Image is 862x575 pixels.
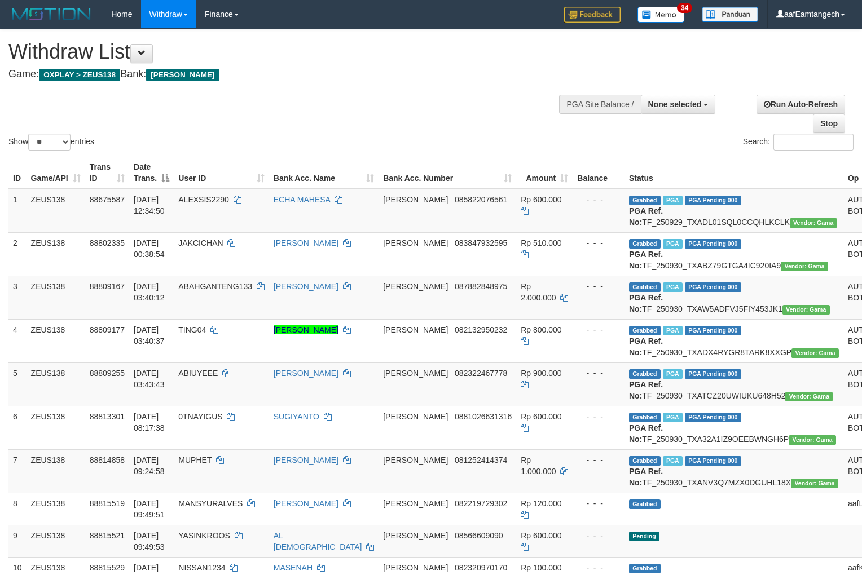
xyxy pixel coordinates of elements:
[8,41,564,63] h1: Withdraw List
[629,337,663,357] b: PGA Ref. No:
[629,293,663,313] b: PGA Ref. No:
[178,238,223,247] span: JAKCICHAN
[685,456,741,466] span: PGA Pending
[146,69,219,81] span: [PERSON_NAME]
[629,532,659,541] span: Pending
[27,276,85,319] td: ZEUS138
[8,525,27,557] td: 9
[178,325,206,334] span: TING04
[178,282,252,291] span: ABAHGANTENG133
[274,238,338,247] a: [PERSON_NAME]
[685,326,741,335] span: PGA Pending
[8,134,94,151] label: Show entries
[663,413,683,422] span: Marked by aafsreyleap
[629,250,663,270] b: PGA Ref. No:
[813,114,845,133] a: Stop
[178,499,243,508] span: MANSYURALVES
[577,562,620,573] div: - - -
[577,324,620,335] div: - - -
[577,281,620,292] div: - - -
[27,157,85,189] th: Game/API: activate to sort column ascending
[85,157,129,189] th: Trans ID: activate to sort column ascending
[624,362,843,406] td: TF_250930_TXATCZ20UWIUKU648H52
[27,525,85,557] td: ZEUS138
[8,406,27,449] td: 6
[629,326,661,335] span: Grabbed
[274,325,338,334] a: [PERSON_NAME]
[8,6,94,23] img: MOTION_logo.png
[624,157,843,189] th: Status
[27,232,85,276] td: ZEUS138
[521,412,561,421] span: Rp 600.000
[789,435,836,445] span: Vendor URL: https://trx31.1velocity.biz
[383,499,448,508] span: [PERSON_NAME]
[577,530,620,541] div: - - -
[383,369,448,378] span: [PERSON_NAME]
[629,239,661,249] span: Grabbed
[743,134,854,151] label: Search:
[178,369,218,378] span: ABIUYEEE
[8,157,27,189] th: ID
[577,194,620,205] div: - - -
[791,479,838,488] span: Vendor URL: https://trx31.1velocity.biz
[629,423,663,444] b: PGA Ref. No:
[629,206,663,227] b: PGA Ref. No:
[663,196,683,205] span: Marked by aafpengsreynich
[577,368,620,379] div: - - -
[90,282,125,291] span: 88809167
[521,195,561,204] span: Rp 600.000
[8,232,27,276] td: 2
[274,499,338,508] a: [PERSON_NAME]
[791,348,839,358] span: Vendor URL: https://trx31.1velocity.biz
[455,195,507,204] span: Copy 085822076561 to clipboard
[379,157,516,189] th: Bank Acc. Number: activate to sort column ascending
[521,325,561,334] span: Rp 800.000
[134,499,165,519] span: [DATE] 09:49:51
[178,531,230,540] span: YASINKROOS
[629,564,661,573] span: Grabbed
[8,493,27,525] td: 8
[577,454,620,466] div: - - -
[629,282,661,292] span: Grabbed
[629,413,661,422] span: Grabbed
[178,563,225,572] span: NISSAN1234
[455,282,507,291] span: Copy 087882848975 to clipboard
[27,362,85,406] td: ZEUS138
[39,69,120,81] span: OXPLAY > ZEUS138
[455,325,507,334] span: Copy 082132950232 to clipboard
[629,369,661,379] span: Grabbed
[624,406,843,449] td: TF_250930_TXA32A1IZ9OEEBWNGH6P
[129,157,174,189] th: Date Trans.: activate to sort column descending
[134,195,165,215] span: [DATE] 12:34:50
[90,195,125,204] span: 88675587
[521,282,556,302] span: Rp 2.000.000
[663,326,683,335] span: Marked by aaftanly
[521,531,561,540] span: Rp 600.000
[781,262,828,271] span: Vendor URL: https://trx31.1velocity.biz
[383,238,448,247] span: [PERSON_NAME]
[624,319,843,362] td: TF_250930_TXADX4RYGR8TARK8XXGP
[629,467,663,487] b: PGA Ref. No:
[134,238,165,259] span: [DATE] 00:38:54
[8,362,27,406] td: 5
[90,531,125,540] span: 88815521
[90,238,125,247] span: 88802335
[516,157,573,189] th: Amount: activate to sort column ascending
[178,455,212,465] span: MUPHET
[702,7,758,22] img: panduan.png
[134,325,165,346] span: [DATE] 03:40:37
[663,369,683,379] span: Marked by aaftanly
[685,196,741,205] span: PGA Pending
[648,100,702,109] span: None selected
[174,157,269,189] th: User ID: activate to sort column ascending
[8,449,27,493] td: 7
[274,369,338,378] a: [PERSON_NAME]
[782,305,830,315] span: Vendor URL: https://trx31.1velocity.biz
[274,195,330,204] a: ECHA MAHESA
[383,531,448,540] span: [PERSON_NAME]
[455,412,512,421] span: Copy 0881026631316 to clipboard
[269,157,379,189] th: Bank Acc. Name: activate to sort column ascending
[90,369,125,378] span: 88809255
[624,232,843,276] td: TF_250930_TXABZ79GTGA4IC920IA9
[629,380,663,400] b: PGA Ref. No:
